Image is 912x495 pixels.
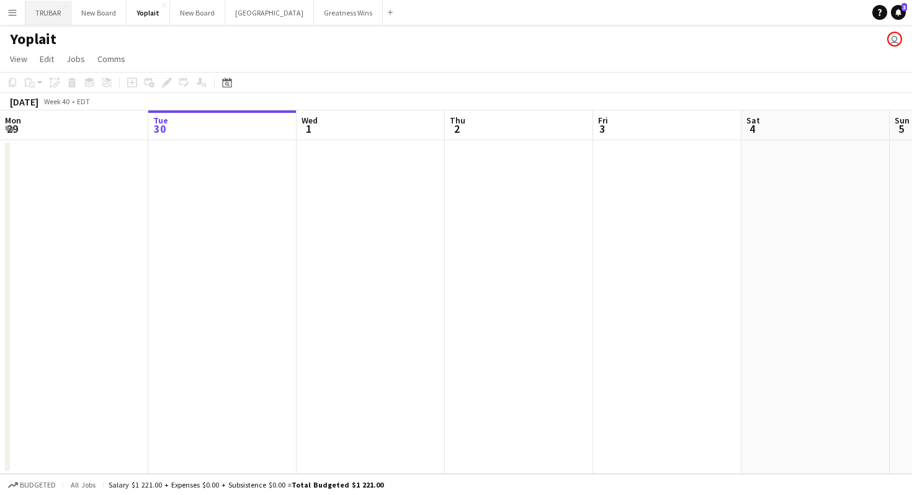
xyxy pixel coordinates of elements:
[3,122,21,136] span: 29
[893,122,910,136] span: 5
[744,122,760,136] span: 4
[292,480,383,489] span: Total Budgeted $1 221.00
[68,480,98,489] span: All jobs
[151,122,168,136] span: 30
[448,122,465,136] span: 2
[25,1,71,25] button: TRUBAR
[314,1,383,25] button: Greatness Wins
[450,115,465,126] span: Thu
[901,3,907,11] span: 3
[41,97,72,106] span: Week 40
[35,51,59,67] a: Edit
[895,115,910,126] span: Sun
[170,1,225,25] button: New Board
[6,478,58,492] button: Budgeted
[109,480,383,489] div: Salary $1 221.00 + Expenses $0.00 + Subsistence $0.00 =
[598,115,608,126] span: Fri
[596,122,608,136] span: 3
[746,115,760,126] span: Sat
[302,115,318,126] span: Wed
[891,5,906,20] a: 3
[127,1,170,25] button: Yoplait
[300,122,318,136] span: 1
[92,51,130,67] a: Comms
[225,1,314,25] button: [GEOGRAPHIC_DATA]
[10,96,38,108] div: [DATE]
[153,115,168,126] span: Tue
[97,53,125,65] span: Comms
[61,51,90,67] a: Jobs
[71,1,127,25] button: New Board
[77,97,90,106] div: EDT
[887,32,902,47] app-user-avatar: Jamaal Jemmott
[20,481,56,489] span: Budgeted
[40,53,54,65] span: Edit
[10,53,27,65] span: View
[5,51,32,67] a: View
[66,53,85,65] span: Jobs
[10,30,56,48] h1: Yoplait
[5,115,21,126] span: Mon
